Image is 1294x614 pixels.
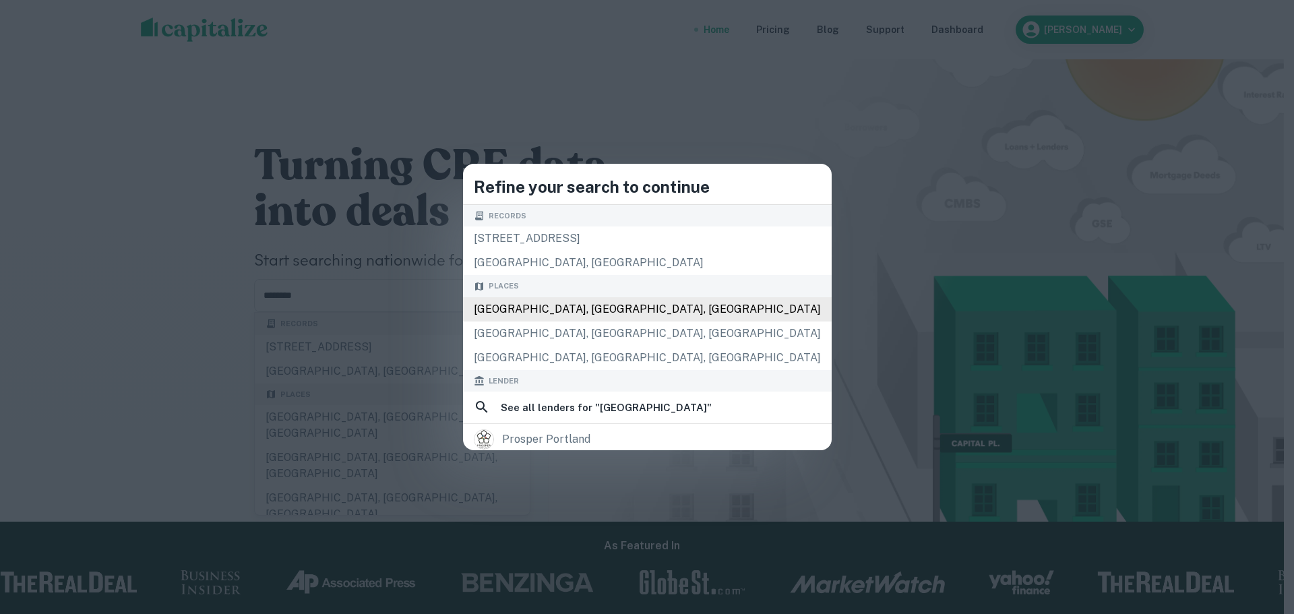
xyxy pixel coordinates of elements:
[489,210,526,222] span: Records
[463,346,832,370] div: [GEOGRAPHIC_DATA], [GEOGRAPHIC_DATA], [GEOGRAPHIC_DATA]
[501,400,712,416] h6: See all lenders for " [GEOGRAPHIC_DATA] "
[502,429,590,450] div: prosper portland
[474,430,493,449] img: picture
[463,297,832,321] div: [GEOGRAPHIC_DATA], [GEOGRAPHIC_DATA], [GEOGRAPHIC_DATA]
[489,375,519,387] span: Lender
[463,226,832,251] div: [STREET_ADDRESS]
[463,425,832,454] a: prosper portland
[463,321,832,346] div: [GEOGRAPHIC_DATA], [GEOGRAPHIC_DATA], [GEOGRAPHIC_DATA]
[1227,506,1294,571] iframe: Chat Widget
[489,280,519,292] span: Places
[463,251,832,275] div: [GEOGRAPHIC_DATA], [GEOGRAPHIC_DATA]
[474,175,821,199] h4: Refine your search to continue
